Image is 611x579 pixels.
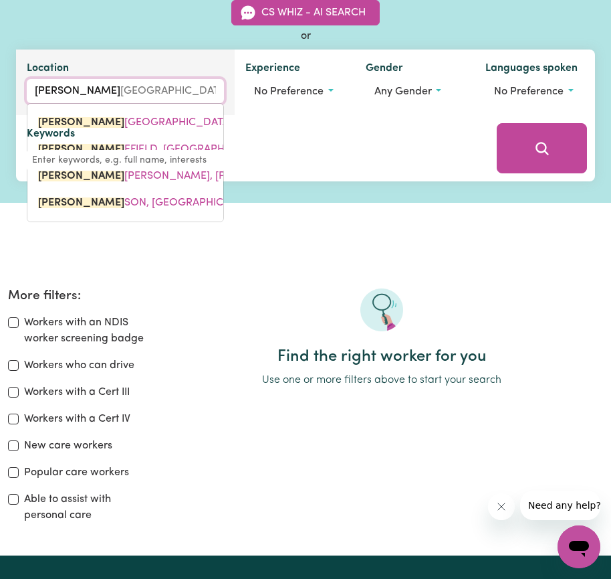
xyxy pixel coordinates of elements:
[520,491,600,520] iframe: Message from company
[245,60,300,79] label: Experience
[374,86,432,97] span: Any gender
[494,86,564,97] span: No preference
[24,465,129,481] label: Popular care workers
[161,347,604,367] h2: Find the right worker for you
[27,189,223,216] a: CLARKSON, Western Australia, 6030
[27,79,224,103] input: Enter a suburb
[8,288,145,304] h2: More filters:
[485,60,578,79] label: Languages spoken
[27,126,75,145] label: Keywords
[24,411,130,427] label: Workers with a Cert IV
[24,438,112,454] label: New care workers
[254,86,324,97] span: No preference
[24,491,145,523] label: Able to assist with personal care
[488,493,515,520] iframe: Close message
[24,357,134,374] label: Workers who can drive
[38,197,291,208] span: SON, [GEOGRAPHIC_DATA], 6030
[8,9,81,20] span: Need any help?
[24,315,145,347] label: Workers with an NDIS worker screening badge
[485,79,584,104] button: Worker language preferences
[161,372,604,388] p: Use one or more filters above to start your search
[366,60,403,79] label: Gender
[24,384,130,400] label: Workers with a Cert III
[27,103,224,222] div: menu-options
[558,525,600,568] iframe: Button to launch messaging window
[27,109,223,136] a: CLARKE CREEK, Queensland, 4705
[16,28,595,44] div: or
[497,123,587,173] button: Search
[366,79,465,104] button: Worker gender preference
[27,150,478,171] input: Enter keywords, e.g. full name, interests
[245,79,344,104] button: Worker experience options
[27,60,69,79] label: Location
[38,197,124,208] mark: [PERSON_NAME]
